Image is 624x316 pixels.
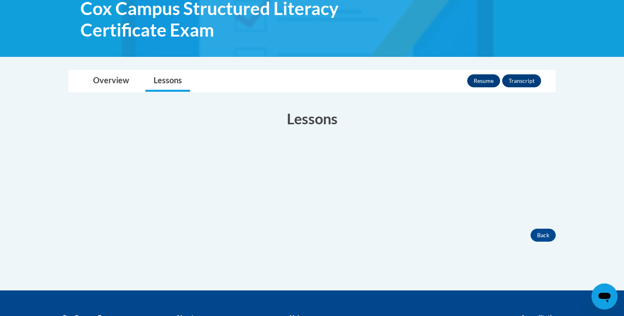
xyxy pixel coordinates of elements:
[68,108,556,129] h3: Lessons
[502,74,541,87] button: Transcript
[85,70,137,92] a: Overview
[145,70,190,92] a: Lessons
[591,284,617,310] iframe: Button to launch messaging window
[531,229,556,242] button: Back
[467,74,500,87] button: Resume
